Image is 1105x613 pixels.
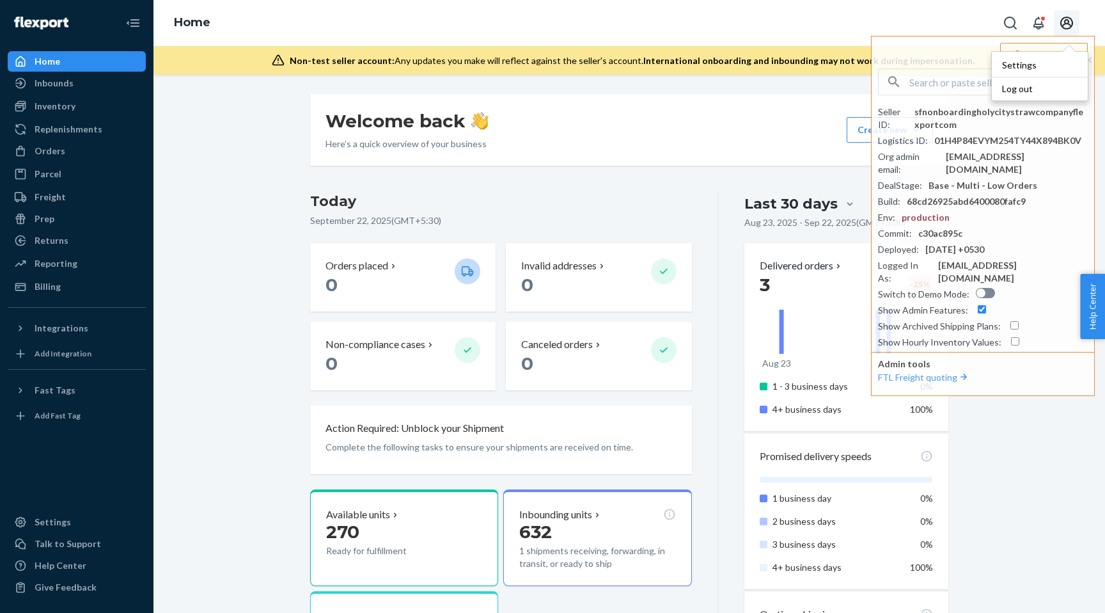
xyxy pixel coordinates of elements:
div: Env : [878,211,895,224]
button: Integrations [8,318,146,338]
a: Settings [992,54,1088,77]
a: Reporting [8,253,146,274]
button: Invalid addresses 0 [506,243,691,312]
img: hand-wave emoji [471,112,489,130]
div: Commit : [878,227,912,240]
p: 4+ business days [772,403,898,416]
div: c30ac895c [918,227,962,240]
a: Parcel [8,164,146,184]
p: 2 business days [772,515,898,528]
div: sfnonboardingholycitystrawcompanyflexportcom [914,106,1088,131]
a: Replenishments [8,119,146,139]
p: 1 business day [772,492,898,505]
p: 1 - 3 business days [772,380,898,393]
a: Inventory [8,96,146,116]
div: Prep [35,212,54,225]
div: Give Feedback [35,581,97,594]
p: Promised delivery speeds [760,449,872,464]
div: Switch to Demo Mode : [878,288,969,301]
div: Logistics ID : [878,134,928,147]
a: Settings [8,512,146,532]
div: Settings [35,516,71,529]
div: Fast Tags [35,384,75,397]
span: 100% [910,404,933,415]
a: Returns [8,230,146,251]
span: 0% [920,493,933,504]
span: 3 [760,274,770,296]
a: Help Center [8,555,146,576]
div: Orders [35,145,65,157]
div: Integrations [35,322,88,335]
input: Search or paste seller ID [909,69,1087,95]
span: International onboarding and inbounding may not work during impersonation. [643,55,975,66]
div: 68cd26925abd6400080fafc9 [907,195,1026,208]
div: Show Admin Features : [878,304,968,317]
a: Add Integration [8,344,146,364]
img: Flexport logo [14,17,68,29]
div: Parcel [35,168,61,180]
div: 01H4P84EVYM254TY44X894BK0V [934,134,1081,147]
p: 4+ business days [772,561,898,574]
div: Freight [35,191,66,203]
div: Talk to Support [35,537,101,550]
a: Add Fast Tag [8,406,146,426]
button: Available units270Ready for fulfillment [310,490,498,587]
button: Open Search Box [998,10,1023,36]
a: Home [174,15,210,29]
p: Non-compliance cases [325,337,425,352]
a: Orders [8,141,146,161]
span: 100% [910,562,933,573]
span: 0% [920,539,933,550]
span: 270 [326,521,359,543]
p: Invalid addresses [521,259,597,273]
div: Inventory [35,100,75,113]
span: 0 [325,353,338,374]
span: Help Center [1080,274,1105,339]
div: Deployed : [878,243,919,256]
a: Prep [8,209,146,229]
button: Delivered orders [760,259,843,273]
p: Orders placed [325,259,388,273]
div: DealStage : [878,179,922,192]
button: Inbounding units6321 shipments receiving, forwarding, in transit, or ready to ship [503,490,691,587]
h3: Today [310,191,692,212]
button: Open account menu [1054,10,1079,36]
div: Help Center [35,559,86,572]
button: Canceled orders 0 [506,322,691,390]
div: Logged In As : [878,259,932,285]
span: 0% [920,516,933,527]
span: 0 [521,353,533,374]
button: Log out [992,77,1088,100]
div: [EMAIL_ADDRESS][DOMAIN_NAME] [938,259,1088,285]
button: Give Feedback [8,577,146,598]
div: Last 30 days [744,194,838,214]
button: Open notifications [1026,10,1051,36]
div: Seller ID : [878,106,908,131]
div: Base - Multi - Low Orders [929,179,1037,192]
div: Build : [878,195,900,208]
p: Aug 23 [762,357,791,370]
div: Replenishments [35,123,102,136]
p: 1 shipments receiving, forwarding, in transit, or ready to ship [519,545,675,570]
button: Hide Admin [1000,43,1088,68]
div: production [902,211,950,224]
div: Add Fast Tag [35,410,81,421]
a: Billing [8,276,146,297]
span: 632 [519,521,552,543]
p: Ready for fulfillment [326,545,444,557]
h1: Welcome back [325,109,489,132]
div: Org admin email : [878,150,939,176]
div: Inbounds [35,77,74,90]
span: 0 [325,274,338,296]
div: Show Archived Shipping Plans : [878,320,1001,333]
p: Inbounding units [519,507,592,522]
p: Aug 23, 2025 - Sep 22, 2025 ( GMT+5:30 ) [744,216,906,229]
a: Inbounds [8,73,146,93]
a: Home [8,51,146,72]
a: Freight [8,187,146,207]
p: Canceled orders [521,337,593,352]
div: [DATE] +0530 [925,243,984,256]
